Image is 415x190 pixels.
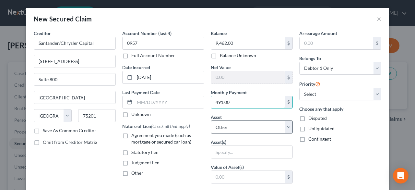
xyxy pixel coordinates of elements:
[151,123,190,129] span: (Check all that apply)
[43,139,97,145] span: Omit from Creditor Matrix
[299,80,320,88] label: Priority
[211,89,247,96] label: Monthly Payment
[131,133,191,145] span: Agreement you made (such as mortgage or secured car loan)
[211,37,285,49] input: 0.00
[308,136,331,142] span: Contingent
[308,115,327,121] span: Disputed
[285,37,292,49] div: $
[373,37,381,49] div: $
[131,52,175,59] label: Full Account Number
[131,111,151,118] label: Unknown
[211,30,227,37] label: Balance
[122,64,150,71] label: Date Incurred
[211,139,226,146] label: Asset(s)
[220,52,256,59] label: Balance Unknown
[34,31,51,36] span: Creditor
[299,30,337,37] label: Arrearage Amount
[211,146,292,158] input: Specify...
[211,96,285,108] input: 0.00
[211,71,285,83] input: 0.00
[285,96,292,108] div: $
[211,164,244,171] label: Value of Asset(s)
[211,64,231,71] label: Net Value
[299,106,381,112] label: Choose any that apply
[135,71,204,83] input: MM/DD/YYYY
[211,171,285,183] input: 0.00
[34,37,116,50] input: Search creditor by name...
[122,30,172,37] label: Account Number (last 4)
[34,55,115,68] input: Enter address...
[131,170,143,176] span: Other
[122,37,204,50] input: XXXX
[78,109,116,122] input: Enter zip...
[122,123,190,130] label: Nature of Lien
[299,56,321,61] span: Belongs To
[377,15,381,23] button: ×
[131,149,159,155] span: Statutory lien
[285,71,292,83] div: $
[393,168,409,184] div: Open Intercom Messenger
[211,114,222,120] span: Asset
[131,160,160,165] span: Judgment lien
[34,73,115,86] input: Apt, Suite, etc...
[285,171,292,183] div: $
[34,91,115,104] input: Enter city...
[135,96,204,108] input: MM/DD/YYYY
[43,127,96,134] label: Save As Common Creditor
[308,126,335,131] span: Unliquidated
[300,37,373,49] input: 0.00
[122,89,160,96] label: Last Payment Date
[34,14,92,23] div: New Secured Claim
